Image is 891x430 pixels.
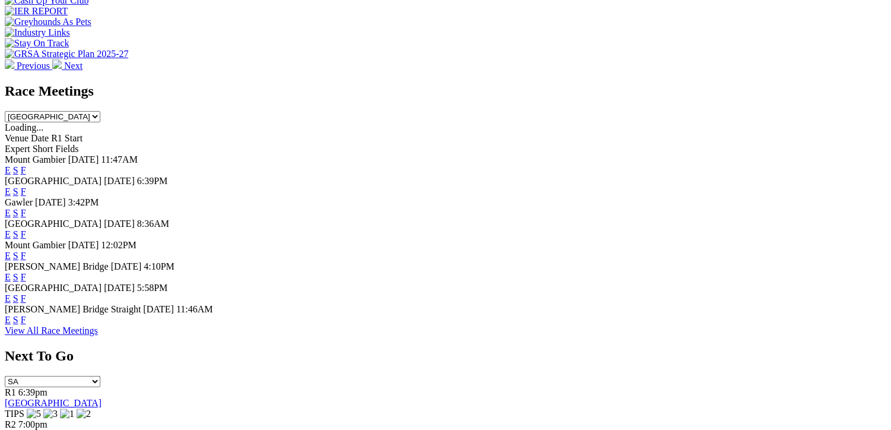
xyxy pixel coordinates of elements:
[5,27,70,38] img: Industry Links
[104,176,135,186] span: [DATE]
[35,197,66,207] span: [DATE]
[68,240,99,250] span: [DATE]
[5,133,28,143] span: Venue
[5,272,11,282] a: E
[176,304,213,314] span: 11:46AM
[143,304,174,314] span: [DATE]
[13,315,18,325] a: S
[5,398,102,408] a: [GEOGRAPHIC_DATA]
[5,419,16,429] span: R2
[5,6,68,17] img: IER REPORT
[101,240,137,250] span: 12:02PM
[33,144,53,154] span: Short
[5,348,886,364] h2: Next To Go
[31,133,49,143] span: Date
[5,240,66,250] span: Mount Gambier
[21,293,26,303] a: F
[13,165,18,175] a: S
[5,409,24,419] span: TIPS
[5,325,98,336] a: View All Race Meetings
[137,283,168,293] span: 5:58PM
[137,176,168,186] span: 6:39PM
[5,304,141,314] span: [PERSON_NAME] Bridge Straight
[21,315,26,325] a: F
[13,186,18,197] a: S
[21,229,26,239] a: F
[21,186,26,197] a: F
[5,83,886,99] h2: Race Meetings
[5,186,11,197] a: E
[55,144,78,154] span: Fields
[13,229,18,239] a: S
[5,387,16,397] span: R1
[18,387,47,397] span: 6:39pm
[5,251,11,261] a: E
[5,61,52,71] a: Previous
[64,61,83,71] span: Next
[5,17,91,27] img: Greyhounds As Pets
[43,409,58,419] img: 3
[5,154,66,165] span: Mount Gambier
[5,144,30,154] span: Expert
[144,261,175,271] span: 4:10PM
[68,154,99,165] span: [DATE]
[51,133,83,143] span: R1 Start
[21,251,26,261] a: F
[5,283,102,293] span: [GEOGRAPHIC_DATA]
[5,38,69,49] img: Stay On Track
[5,49,128,59] img: GRSA Strategic Plan 2025-27
[5,176,102,186] span: [GEOGRAPHIC_DATA]
[111,261,142,271] span: [DATE]
[5,293,11,303] a: E
[21,165,26,175] a: F
[27,409,41,419] img: 5
[5,261,109,271] span: [PERSON_NAME] Bridge
[5,208,11,218] a: E
[68,197,99,207] span: 3:42PM
[60,409,74,419] img: 1
[17,61,50,71] span: Previous
[5,315,11,325] a: E
[52,59,62,69] img: chevron-right-pager-white.svg
[5,165,11,175] a: E
[5,122,43,132] span: Loading...
[18,419,47,429] span: 7:00pm
[13,272,18,282] a: S
[5,197,33,207] span: Gawler
[5,59,14,69] img: chevron-left-pager-white.svg
[5,229,11,239] a: E
[21,272,26,282] a: F
[52,61,83,71] a: Next
[77,409,91,419] img: 2
[104,219,135,229] span: [DATE]
[104,283,135,293] span: [DATE]
[101,154,138,165] span: 11:47AM
[21,208,26,218] a: F
[5,219,102,229] span: [GEOGRAPHIC_DATA]
[13,293,18,303] a: S
[13,208,18,218] a: S
[137,219,169,229] span: 8:36AM
[13,251,18,261] a: S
